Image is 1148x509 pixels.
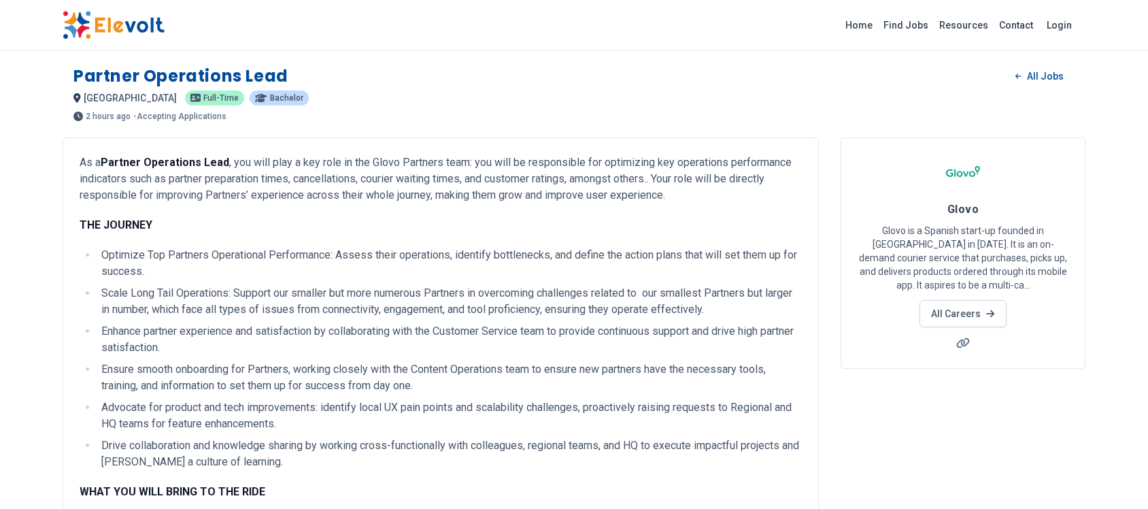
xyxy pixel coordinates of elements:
[133,112,226,120] p: - Accepting Applications
[97,399,802,432] li: Advocate for product and tech improvements: identify local UX pain points and scalability challen...
[101,156,229,169] strong: Partner Operations Lead
[1039,12,1080,39] a: Login
[80,154,802,203] p: As a , you will play a key role in the Glovo Partners team: you will be responsible for optimizin...
[73,65,288,87] h1: Partner Operations Lead
[80,485,265,498] strong: WHAT YOU WILL BRING TO THE RIDE
[947,203,979,216] span: Glovo
[97,438,802,470] li: Drive collaboration and knowledge sharing by working cross-functionally with colleagues, regional...
[858,224,1068,292] p: Glovo is a Spanish start-up founded in [GEOGRAPHIC_DATA] in [DATE]. It is an on-demand courier se...
[1004,66,1075,86] a: All Jobs
[80,218,152,231] strong: THE JOURNEY
[84,93,177,103] span: [GEOGRAPHIC_DATA]
[946,154,980,188] img: Glovo
[203,94,239,102] span: Full-time
[63,11,165,39] img: Elevolt
[97,323,802,356] li: Enhance partner experience and satisfaction by collaborating with the Customer Service team to pr...
[97,247,802,280] li: Optimize Top Partners Operational Performance: Assess their operations, identify bottlenecks, and...
[878,14,934,36] a: Find Jobs
[994,14,1039,36] a: Contact
[97,361,802,394] li: Ensure smooth onboarding for Partners, working closely with the Content Operations team to ensure...
[86,112,131,120] span: 2 hours ago
[840,14,878,36] a: Home
[934,14,994,36] a: Resources
[97,285,802,318] li: Scale Long Tail Operations: Support our smaller but more numerous Partners in overcoming challeng...
[270,94,303,102] span: Bachelor
[919,300,1006,327] a: All Careers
